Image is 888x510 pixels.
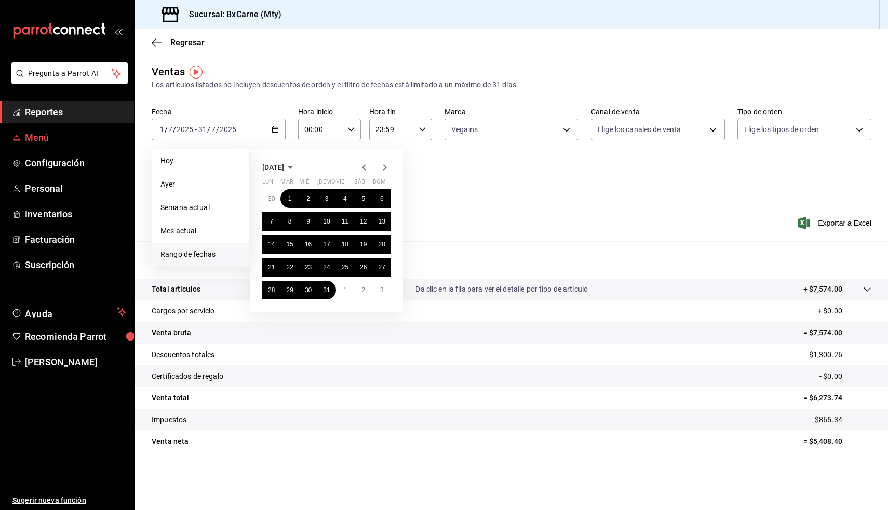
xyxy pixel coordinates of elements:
[373,281,391,299] button: 3 de agosto de 2025
[317,189,335,208] button: 3 de julio de 2025
[805,349,871,360] p: - $1,300.26
[817,306,871,317] p: + $0.00
[262,178,273,189] abbr: lunes
[7,75,128,86] a: Pregunta a Parrot AI
[176,125,194,134] input: ----
[160,155,241,166] span: Hoy
[744,124,819,135] span: Elige los tipos de orden
[305,264,312,271] abbr: 23 de julio de 2025
[25,306,113,318] span: Ayuda
[336,258,354,277] button: 25 de julio de 2025
[336,212,354,231] button: 11 de julio de 2025
[445,108,578,115] label: Marca
[354,212,372,231] button: 12 de julio de 2025
[152,371,223,382] p: Certificados de regalo
[451,124,478,135] span: Vegains
[173,125,176,134] span: /
[152,108,286,115] label: Fecha
[211,125,216,134] input: --
[323,241,330,248] abbr: 17 de julio de 2025
[25,258,126,272] span: Suscripción
[160,202,241,213] span: Semana actual
[305,286,312,294] abbr: 30 de julio de 2025
[152,414,186,425] p: Impuestos
[288,218,292,225] abbr: 8 de julio de 2025
[152,393,189,403] p: Venta total
[317,258,335,277] button: 24 de julio de 2025
[181,8,281,21] h3: Sucursal: BxCarne (Mty)
[354,258,372,277] button: 26 de julio de 2025
[369,108,432,115] label: Hora fin
[170,37,205,47] span: Regresar
[262,258,280,277] button: 21 de julio de 2025
[306,195,310,202] abbr: 2 de julio de 2025
[360,241,367,248] abbr: 19 de julio de 2025
[152,284,200,295] p: Total artículos
[803,436,871,447] p: = $5,408.40
[591,108,725,115] label: Canal de venta
[268,286,275,294] abbr: 28 de julio de 2025
[268,241,275,248] abbr: 14 de julio de 2025
[270,218,273,225] abbr: 7 de julio de 2025
[152,64,185,80] div: Ventas
[190,66,203,79] button: Tooltip marker
[354,178,365,189] abbr: sábado
[336,189,354,208] button: 4 de julio de 2025
[12,495,126,506] span: Sugerir nueva función
[343,195,347,202] abbr: 4 de julio de 2025
[25,355,126,369] span: [PERSON_NAME]
[336,235,354,254] button: 18 de julio de 2025
[305,241,312,248] abbr: 16 de julio de 2025
[286,264,293,271] abbr: 22 de julio de 2025
[165,125,168,134] span: /
[152,306,215,317] p: Cargos por servicio
[152,328,191,338] p: Venta bruta
[354,235,372,254] button: 19 de julio de 2025
[323,218,330,225] abbr: 10 de julio de 2025
[262,281,280,299] button: 28 de julio de 2025
[11,62,128,84] button: Pregunta a Parrot AI
[114,27,123,35] button: open_drawer_menu
[159,125,165,134] input: --
[317,281,335,299] button: 31 de julio de 2025
[360,264,367,271] abbr: 26 de julio de 2025
[380,195,384,202] abbr: 6 de julio de 2025
[737,108,871,115] label: Tipo de orden
[268,195,275,202] abbr: 30 de junio de 2025
[152,80,871,90] div: Los artículos listados no incluyen descuentos de orden y el filtro de fechas está limitado a un m...
[280,189,299,208] button: 1 de julio de 2025
[800,217,871,229] button: Exportar a Excel
[25,105,126,119] span: Reportes
[25,156,126,170] span: Configuración
[354,281,372,299] button: 2 de agosto de 2025
[323,264,330,271] abbr: 24 de julio de 2025
[379,218,385,225] abbr: 13 de julio de 2025
[819,371,871,382] p: - $0.00
[373,235,391,254] button: 20 de julio de 2025
[373,258,391,277] button: 27 de julio de 2025
[299,235,317,254] button: 16 de julio de 2025
[262,189,280,208] button: 30 de junio de 2025
[323,286,330,294] abbr: 31 de julio de 2025
[280,258,299,277] button: 22 de julio de 2025
[198,125,207,134] input: --
[219,125,237,134] input: ----
[168,125,173,134] input: --
[152,436,189,447] p: Venta neta
[373,189,391,208] button: 6 de julio de 2025
[299,178,309,189] abbr: miércoles
[336,178,344,189] abbr: viernes
[811,414,871,425] p: - $865.34
[25,330,126,344] span: Recomienda Parrot
[288,195,292,202] abbr: 1 de julio de 2025
[262,212,280,231] button: 7 de julio de 2025
[306,218,310,225] abbr: 9 de julio de 2025
[299,189,317,208] button: 2 de julio de 2025
[299,258,317,277] button: 23 de julio de 2025
[342,264,348,271] abbr: 25 de julio de 2025
[280,212,299,231] button: 8 de julio de 2025
[803,284,842,295] p: + $7,574.00
[354,189,372,208] button: 5 de julio de 2025
[803,328,871,338] p: = $7,574.00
